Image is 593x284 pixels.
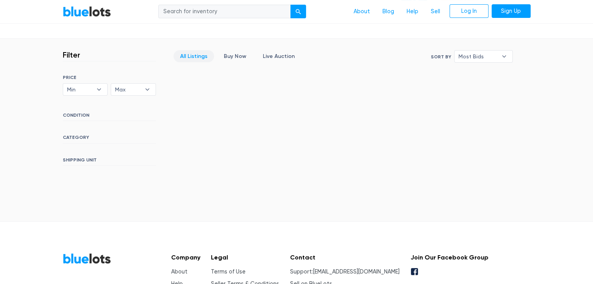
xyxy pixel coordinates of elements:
[139,84,156,95] b: ▾
[290,254,400,261] h5: Contact
[400,4,425,19] a: Help
[496,51,512,62] b: ▾
[431,53,451,60] label: Sort By
[313,268,400,275] a: [EMAIL_ADDRESS][DOMAIN_NAME]
[425,4,446,19] a: Sell
[211,254,279,261] h5: Legal
[347,4,376,19] a: About
[410,254,488,261] h5: Join Our Facebook Group
[217,50,253,62] a: Buy Now
[115,84,141,95] span: Max
[63,6,111,17] a: BlueLots
[256,50,301,62] a: Live Auction
[211,268,246,275] a: Terms of Use
[450,4,489,18] a: Log In
[91,84,107,95] b: ▾
[63,112,156,121] h6: CONDITION
[171,268,188,275] a: About
[63,135,156,143] h6: CATEGORY
[171,254,200,261] h5: Company
[63,50,80,60] h3: Filter
[376,4,400,19] a: Blog
[63,157,156,166] h6: SHIPPING UNIT
[290,268,400,276] li: Support:
[63,253,111,264] a: BlueLots
[492,4,531,18] a: Sign Up
[67,84,93,95] span: Min
[458,51,497,62] span: Most Bids
[173,50,214,62] a: All Listings
[63,75,156,80] h6: PRICE
[158,5,291,19] input: Search for inventory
